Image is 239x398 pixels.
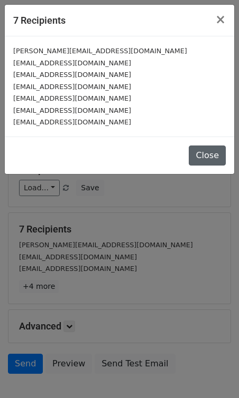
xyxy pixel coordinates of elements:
small: [EMAIL_ADDRESS][DOMAIN_NAME] [13,59,131,67]
small: [EMAIL_ADDRESS][DOMAIN_NAME] [13,71,131,79]
button: Close [189,145,226,166]
small: [EMAIL_ADDRESS][DOMAIN_NAME] [13,94,131,102]
h5: 7 Recipients [13,13,66,27]
span: × [215,12,226,27]
small: [EMAIL_ADDRESS][DOMAIN_NAME] [13,118,131,126]
iframe: Chat Widget [186,347,239,398]
button: Close [207,5,234,34]
small: [EMAIL_ADDRESS][DOMAIN_NAME] [13,83,131,91]
small: [PERSON_NAME][EMAIL_ADDRESS][DOMAIN_NAME] [13,47,187,55]
small: [EMAIL_ADDRESS][DOMAIN_NAME] [13,106,131,114]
